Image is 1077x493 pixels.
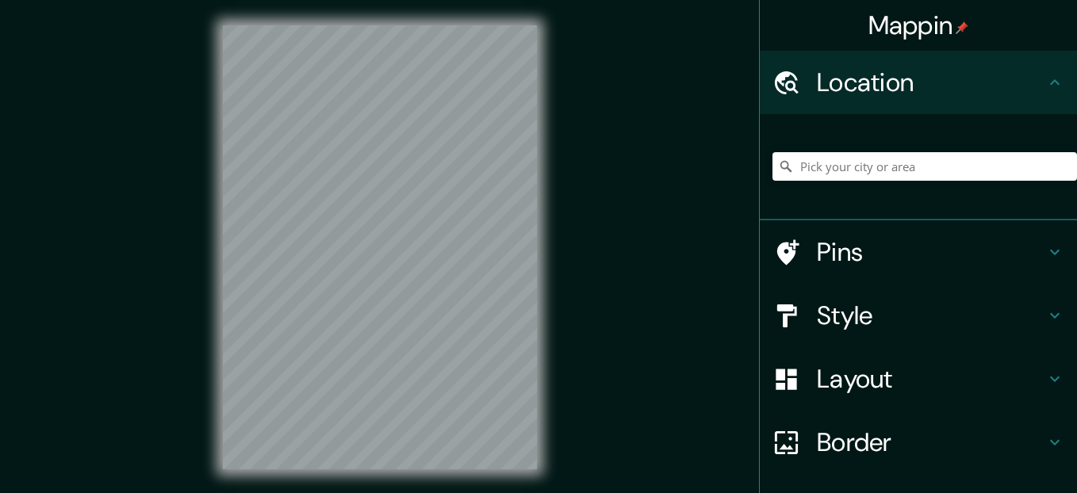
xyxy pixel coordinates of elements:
canvas: Map [223,25,537,469]
h4: Location [817,67,1045,98]
h4: Border [817,426,1045,458]
input: Pick your city or area [772,152,1077,181]
h4: Style [817,300,1045,331]
div: Location [760,51,1077,114]
div: Style [760,284,1077,347]
img: pin-icon.png [956,21,968,34]
div: Pins [760,220,1077,284]
h4: Layout [817,363,1045,395]
h4: Pins [817,236,1045,268]
div: Border [760,411,1077,474]
h4: Mappin [868,10,969,41]
div: Layout [760,347,1077,411]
